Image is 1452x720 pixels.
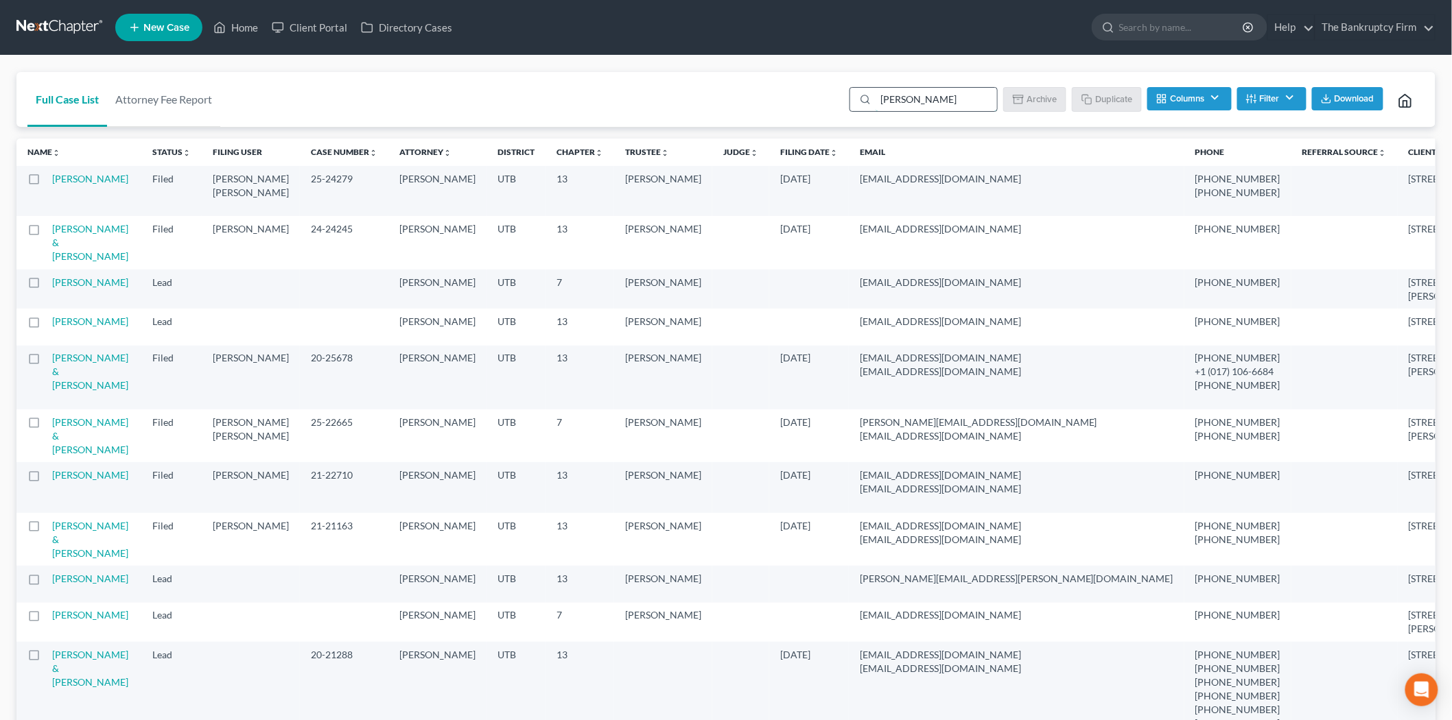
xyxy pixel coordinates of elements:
[557,147,603,157] a: Chapterunfold_more
[300,166,388,216] td: 25-24279
[487,513,546,566] td: UTB
[141,409,202,462] td: Filed
[1195,468,1280,482] pre: [PHONE_NUMBER]
[487,166,546,216] td: UTB
[311,147,377,157] a: Case Numberunfold_more
[1312,87,1383,110] button: Download
[202,513,300,566] td: [PERSON_NAME]
[1195,351,1280,392] pre: [PHONE_NUMBER] +1 (017) 106-6684 [PHONE_NUMBER]
[141,269,202,309] td: Lead
[207,15,265,40] a: Home
[625,147,669,157] a: Trusteeunfold_more
[487,409,546,462] td: UTB
[860,315,1173,328] pre: [EMAIL_ADDRESS][DOMAIN_NAME]
[614,269,712,309] td: [PERSON_NAME]
[860,572,1173,586] pre: [PERSON_NAME][EMAIL_ADDRESS][PERSON_NAME][DOMAIN_NAME]
[399,147,452,157] a: Attorneyunfold_more
[300,216,388,269] td: 24-24245
[769,513,849,566] td: [DATE]
[860,519,1173,547] pre: [EMAIL_ADDRESS][DOMAIN_NAME] [EMAIL_ADDRESS][DOMAIN_NAME]
[769,166,849,216] td: [DATE]
[487,216,546,269] td: UTB
[769,346,849,409] td: [DATE]
[1302,147,1387,157] a: Referral Sourceunfold_more
[546,462,614,512] td: 13
[202,409,300,462] td: [PERSON_NAME] [PERSON_NAME]
[141,603,202,642] td: Lead
[388,603,487,642] td: [PERSON_NAME]
[143,23,189,33] span: New Case
[769,409,849,462] td: [DATE]
[183,149,191,157] i: unfold_more
[52,223,128,262] a: [PERSON_NAME] & [PERSON_NAME]
[52,573,128,584] a: [PERSON_NAME]
[388,513,487,566] td: [PERSON_NAME]
[388,409,487,462] td: [PERSON_NAME]
[27,72,107,127] a: Full Case List
[1195,519,1280,547] pre: [PHONE_NUMBER] [PHONE_NUMBER]
[52,649,128,688] a: [PERSON_NAME] & [PERSON_NAME]
[487,269,546,309] td: UTB
[546,309,614,345] td: 13
[614,566,712,602] td: [PERSON_NAME]
[388,566,487,602] td: [PERSON_NAME]
[1195,276,1280,289] pre: [PHONE_NUMBER]
[141,166,202,216] td: Filed
[546,513,614,566] td: 13
[52,469,128,481] a: [PERSON_NAME]
[202,216,300,269] td: [PERSON_NAME]
[860,172,1173,186] pre: [EMAIL_ADDRESS][DOMAIN_NAME]
[141,513,202,566] td: Filed
[750,149,758,157] i: unfold_more
[52,352,128,391] a: [PERSON_NAME] & [PERSON_NAME]
[52,173,128,184] a: [PERSON_NAME]
[614,513,712,566] td: [PERSON_NAME]
[1195,315,1280,328] pre: [PHONE_NUMBER]
[1405,673,1438,706] div: Open Intercom Messenger
[300,462,388,512] td: 21-22710
[661,149,669,157] i: unfold_more
[546,566,614,602] td: 13
[849,139,1184,166] th: Email
[52,609,128,621] a: [PERSON_NAME]
[1195,572,1280,586] pre: [PHONE_NUMBER]
[769,216,849,269] td: [DATE]
[860,608,1173,622] pre: [EMAIL_ADDRESS][DOMAIN_NAME]
[860,468,1173,496] pre: [EMAIL_ADDRESS][DOMAIN_NAME] [EMAIL_ADDRESS][DOMAIN_NAME]
[1379,149,1387,157] i: unfold_more
[1335,93,1374,104] span: Download
[487,566,546,602] td: UTB
[860,648,1173,675] pre: [EMAIL_ADDRESS][DOMAIN_NAME] [EMAIL_ADDRESS][DOMAIN_NAME]
[152,147,191,157] a: Statusunfold_more
[1315,15,1435,40] a: The Bankruptcy Firm
[107,72,220,127] a: Attorney Fee Report
[141,566,202,602] td: Lead
[388,346,487,409] td: [PERSON_NAME]
[52,315,128,327] a: [PERSON_NAME]
[769,462,849,512] td: [DATE]
[614,166,712,216] td: [PERSON_NAME]
[614,409,712,462] td: [PERSON_NAME]
[202,346,300,409] td: [PERSON_NAME]
[388,216,487,269] td: [PERSON_NAME]
[52,149,60,157] i: unfold_more
[27,147,60,157] a: Nameunfold_more
[546,269,614,309] td: 7
[860,276,1173,289] pre: [EMAIL_ADDRESS][DOMAIN_NAME]
[546,346,614,409] td: 13
[265,15,354,40] a: Client Portal
[300,346,388,409] td: 20-25678
[1195,172,1280,200] pre: [PHONE_NUMBER] [PHONE_NUMBER]
[614,216,712,269] td: [PERSON_NAME]
[860,222,1173,236] pre: [EMAIL_ADDRESS][DOMAIN_NAME]
[1147,87,1231,110] button: Columns
[202,139,300,166] th: Filing User
[546,409,614,462] td: 7
[52,520,128,559] a: [PERSON_NAME] & [PERSON_NAME]
[354,15,459,40] a: Directory Cases
[141,346,202,409] td: Filed
[546,166,614,216] td: 13
[141,462,202,512] td: Filed
[300,409,388,462] td: 25-22665
[1195,416,1280,443] pre: [PHONE_NUMBER] [PHONE_NUMBER]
